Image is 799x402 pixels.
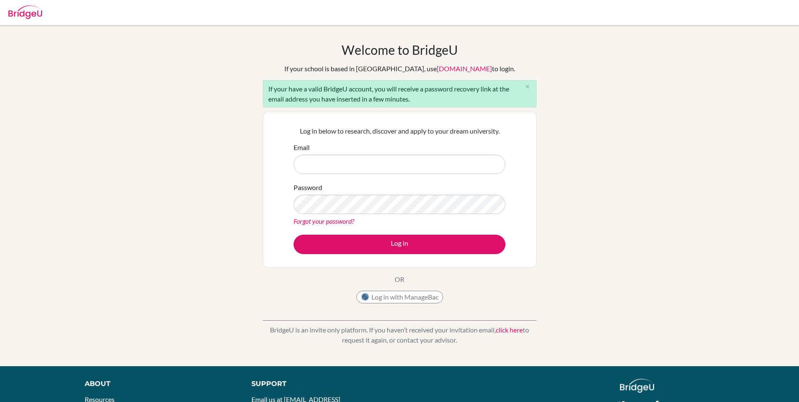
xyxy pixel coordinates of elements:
a: Forgot your password? [294,217,354,225]
p: Log in below to research, discover and apply to your dream university. [294,126,505,136]
div: If your school is based in [GEOGRAPHIC_DATA], use to login. [284,64,515,74]
img: Bridge-U [8,5,42,19]
a: [DOMAIN_NAME] [437,64,492,72]
button: Log in with ManageBac [356,291,443,303]
label: Email [294,142,310,153]
p: BridgeU is an invite only platform. If you haven’t received your invitation email, to request it ... [263,325,537,345]
div: If your have a valid BridgeU account, you will receive a password recovery link at the email addr... [263,80,537,107]
div: About [85,379,232,389]
label: Password [294,182,322,193]
button: Log in [294,235,505,254]
img: logo_white@2x-f4f0deed5e89b7ecb1c2cc34c3e3d731f90f0f143d5ea2071677605dd97b5244.png [620,379,654,393]
i: close [524,83,531,90]
a: click here [496,326,523,334]
button: Close [519,80,536,93]
h1: Welcome to BridgeU [342,42,458,57]
div: Support [251,379,390,389]
p: OR [395,274,404,284]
